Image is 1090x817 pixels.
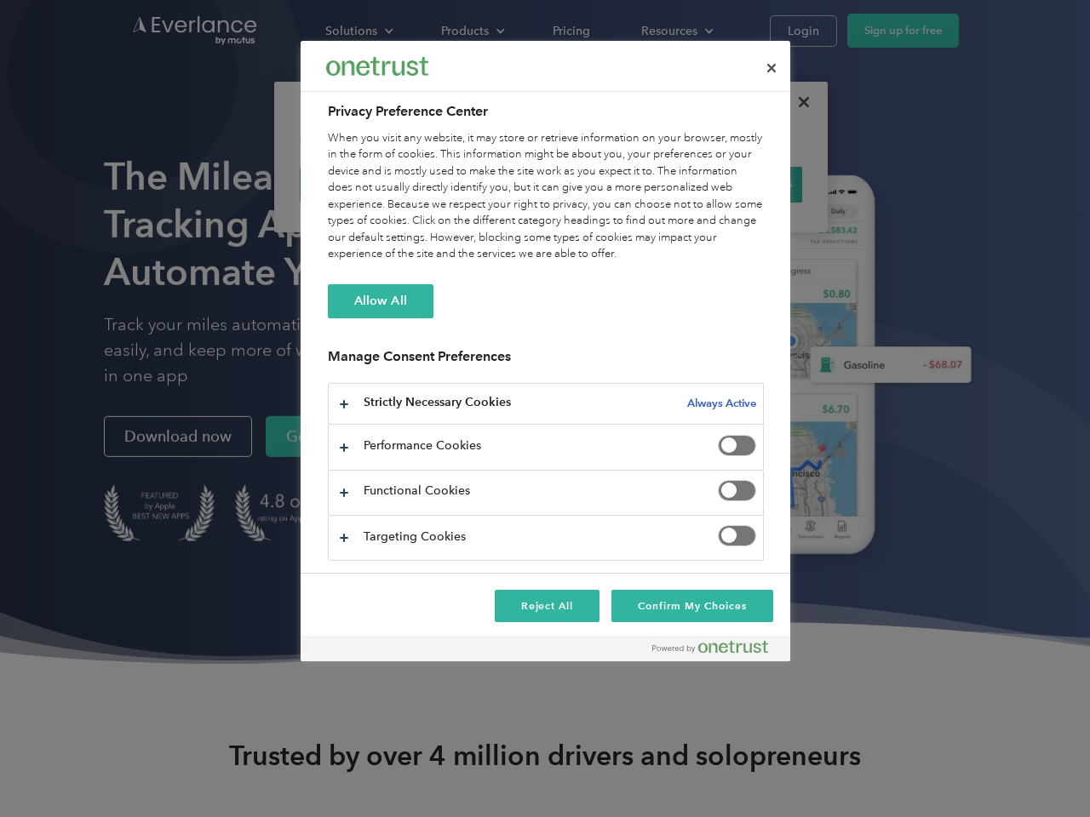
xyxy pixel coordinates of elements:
[328,130,764,263] div: When you visit any website, it may store or retrieve information on your browser, mostly in the f...
[328,348,764,374] h3: Manage Consent Preferences
[301,41,790,661] div: Privacy Preference Center
[652,640,782,661] a: Powered by OneTrust Opens in a new Tab
[328,101,764,122] h2: Privacy Preference Center
[301,41,790,661] div: Preference center
[611,590,772,622] button: Confirm My Choices
[326,49,428,83] div: Everlance
[495,590,600,622] button: Reject All
[652,640,768,654] img: Powered by OneTrust Opens in a new Tab
[326,57,428,75] img: Everlance
[753,49,790,87] button: Close
[328,284,433,318] button: Allow All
